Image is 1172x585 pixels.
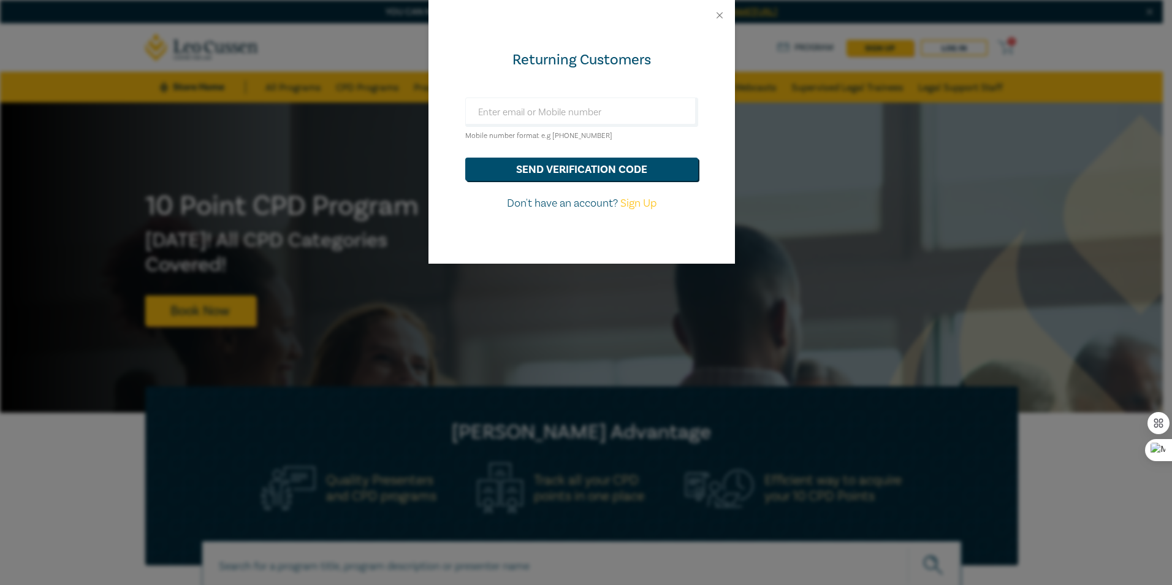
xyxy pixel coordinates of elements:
[620,196,656,210] a: Sign Up
[465,196,698,212] p: Don't have an account?
[465,158,698,181] button: send verification code
[465,131,612,140] small: Mobile number format e.g [PHONE_NUMBER]
[465,97,698,127] input: Enter email or Mobile number
[714,10,725,21] button: Close
[465,50,698,70] div: Returning Customers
